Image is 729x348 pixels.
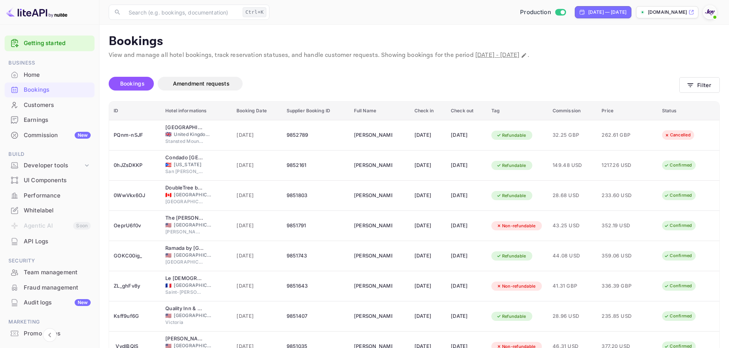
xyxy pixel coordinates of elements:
div: Ctrl+K [243,7,266,17]
th: Status [657,102,719,120]
th: Booking Date [232,102,282,120]
span: San [PERSON_NAME] [165,168,204,175]
span: 262.61 GBP [602,131,640,139]
span: [DATE] - [DATE] [475,51,519,59]
div: [DATE] [451,250,482,262]
div: [DATE] [414,159,442,172]
span: United Kingdom of Great Britain and Northern Ireland [165,132,171,137]
div: 9851791 [287,220,345,232]
div: New [75,132,91,139]
div: account-settings tabs [109,77,679,91]
div: Switch to Sandbox mode [517,8,569,17]
a: Getting started [24,39,91,48]
div: Team management [5,265,95,280]
div: 0WwVkx6OJ [114,189,156,202]
div: Whitelabel [5,203,95,218]
span: 32.25 GBP [553,131,593,139]
span: France [165,283,171,288]
span: 233.60 USD [602,191,640,200]
div: Customers [5,98,95,113]
div: Promo codes [24,329,91,338]
span: [DATE] [236,222,277,230]
span: [GEOGRAPHIC_DATA] [165,198,204,205]
span: Puerto Rico [165,162,171,167]
th: Price [597,102,657,120]
div: [DATE] [451,280,482,292]
span: [DATE] [236,161,277,170]
span: [GEOGRAPHIC_DATA] [174,252,212,259]
p: Bookings [109,34,720,49]
div: Team management [24,268,91,277]
div: CommissionNew [5,128,95,143]
div: Confirmed [659,160,697,170]
div: Refundable [491,251,531,261]
div: Michael Baldwin [354,220,392,232]
a: Promo codes [5,326,95,340]
div: Developer tools [24,161,83,170]
span: Stansted Mountfitchet [165,138,204,145]
span: United States of America [165,223,171,228]
div: Gideon Yeboah [354,129,392,141]
span: Canada [165,193,171,197]
div: UI Components [24,176,91,185]
div: Non-refundable [491,282,541,291]
span: 359.06 USD [602,252,640,260]
th: Tag [487,102,548,120]
p: View and manage all hotel bookings, track reservation statuses, and handle customer requests. Sho... [109,51,720,60]
th: Check out [446,102,487,120]
div: [DATE] — [DATE] [588,9,626,16]
span: [PERSON_NAME][GEOGRAPHIC_DATA] [165,228,204,235]
a: Performance [5,188,95,202]
div: Audit logs [24,298,91,307]
span: United States of America [165,313,171,318]
span: United Kingdom of [GEOGRAPHIC_DATA] and [GEOGRAPHIC_DATA] [174,131,212,138]
span: Security [5,257,95,265]
div: 9852789 [287,129,345,141]
span: Victoria [165,319,204,326]
div: [DATE] [451,310,482,322]
div: 0hJZsDKKP [114,159,156,172]
span: Marketing [5,318,95,326]
span: 41.31 GBP [553,282,593,290]
div: Whitelabel [24,206,91,215]
div: Novotel London Stansted Airport [165,124,204,131]
input: Search (e.g. bookings, documentation) [124,5,240,20]
a: Earnings [5,113,95,127]
span: [GEOGRAPHIC_DATA] [174,282,212,289]
div: [DATE] [414,129,442,141]
div: [DATE] [451,159,482,172]
div: Bookings [24,86,91,94]
th: Supplier Booking ID [282,102,349,120]
div: Home [24,71,91,79]
span: [GEOGRAPHIC_DATA] [165,259,204,265]
span: [GEOGRAPHIC_DATA] [174,191,212,198]
div: Developer tools [5,159,95,172]
div: Non-refundable [491,221,541,231]
span: Production [520,8,551,17]
div: [DATE] [414,189,442,202]
div: DoubleTree by Hilton Toronto Airport West [165,184,204,192]
span: 149.48 USD [553,161,593,170]
span: [DATE] [236,282,277,290]
div: Customers [24,101,91,110]
span: [DATE] [236,191,277,200]
a: Audit logsNew [5,295,95,309]
a: Home [5,68,95,82]
div: Fraud management [24,283,91,292]
img: With Joy [704,6,716,18]
th: Hotel informations [161,102,232,120]
div: 9852161 [287,159,345,172]
a: UI Components [5,173,95,187]
span: [DATE] [236,312,277,320]
div: Kimpton Shane Hotel, an IHG hotel [165,335,204,343]
a: CommissionNew [5,128,95,142]
span: 1217.26 USD [602,161,640,170]
div: Home [5,68,95,83]
div: Elizabeth Dailey [354,250,392,262]
div: Barbara Coleman [354,280,392,292]
span: 235.85 USD [602,312,640,320]
div: Confirmed [659,251,697,261]
div: Performance [24,191,91,200]
div: Ksff9uf6G [114,310,156,322]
